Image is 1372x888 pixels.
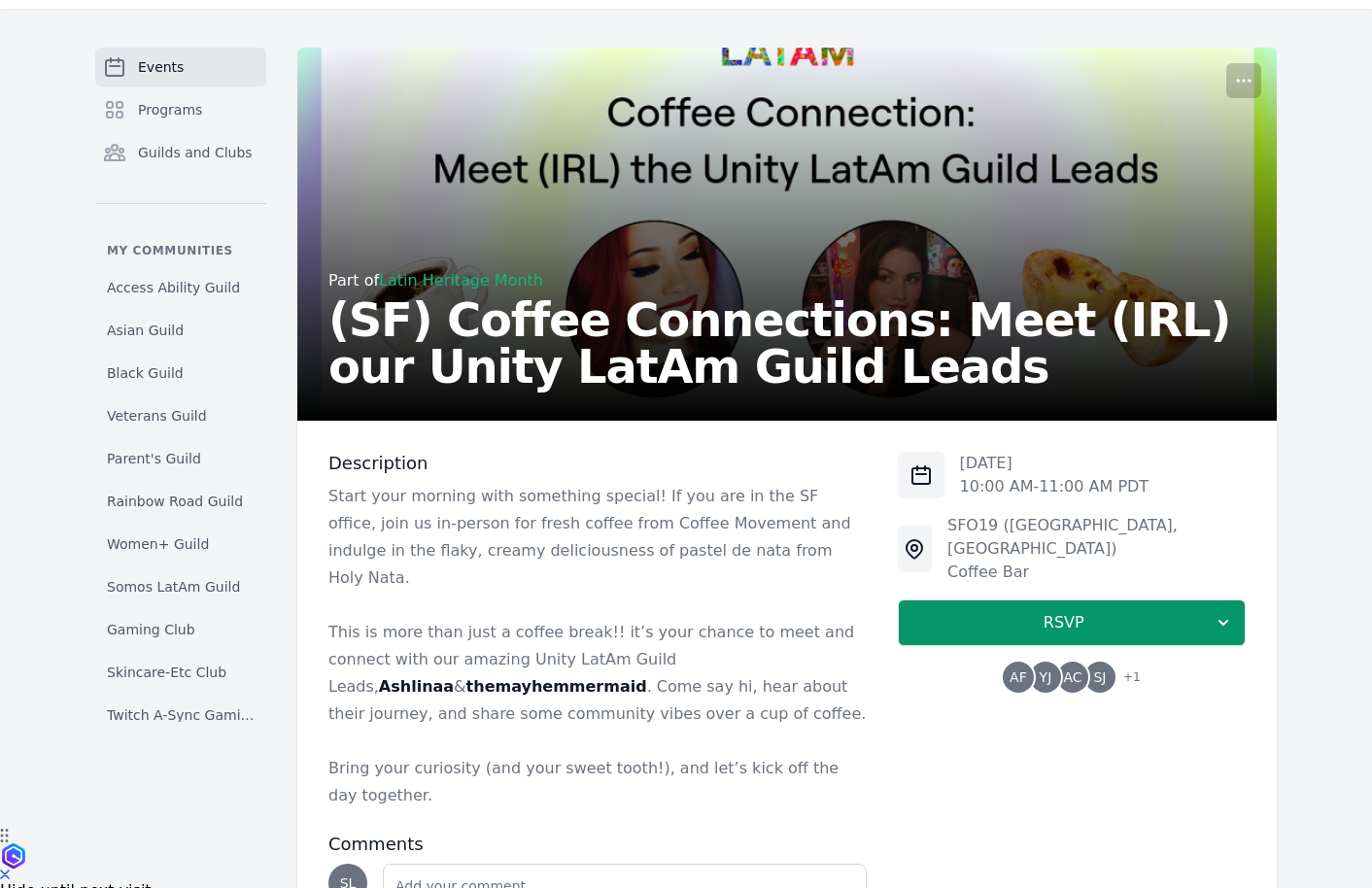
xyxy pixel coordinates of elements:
[95,569,266,604] a: Somos LatAm Guild
[328,452,867,475] h3: Description
[95,133,266,172] a: Guilds and Clubs
[1093,670,1106,684] span: SJ
[95,356,266,391] a: Black Guild
[95,90,266,129] a: Programs
[947,514,1246,561] div: SFO19 ([GEOGRAPHIC_DATA], [GEOGRAPHIC_DATA])
[328,833,867,856] h3: Comments
[107,492,243,511] span: Rainbow Road Guild
[466,677,647,696] strong: themayhemmermaid
[898,599,1246,646] button: RSVP
[95,484,266,519] a: Rainbow Road Guild
[107,278,240,297] span: Access Ability Guild
[107,406,207,426] span: Veterans Guild
[138,57,184,77] span: Events
[95,441,266,476] a: Parent's Guild
[138,143,253,162] span: Guilds and Clubs
[95,527,266,562] a: Women+ Guild
[379,271,543,290] a: Latin Heritage Month
[328,755,867,809] p: Bring your curiosity (and your sweet tooth!), and let’s kick off the day together.
[95,612,266,647] a: Gaming Club
[95,398,266,433] a: Veterans Guild
[95,313,266,348] a: Asian Guild
[95,655,266,690] a: Skincare-Etc Club
[107,449,201,468] span: Parent's Guild
[328,269,1246,292] div: Part of
[107,663,226,682] span: Skincare-Etc Club
[328,619,867,728] p: This is more than just a coffee break!! it’s your chance to meet and connect with our amazing Uni...
[328,296,1246,390] h2: (SF) Coffee Connections: Meet (IRL) our Unity LatAm Guild Leads
[914,611,1214,634] span: RSVP
[1040,670,1052,684] span: YJ
[1010,670,1027,684] span: AF
[328,483,867,592] p: Start your morning with something special! If you are in the SF office, join us in-person for fre...
[107,321,184,340] span: Asian Guild
[107,620,195,639] span: Gaming Club
[947,561,1246,584] div: Coffee Bar
[107,534,209,554] span: Women+ Guild
[107,363,184,383] span: Black Guild
[95,243,266,258] p: My communities
[95,698,266,733] a: Twitch A-Sync Gaming (TAG) Club
[95,270,266,305] a: Access Ability Guild
[95,48,266,722] nav: Sidebar
[107,705,255,725] span: Twitch A-Sync Gaming (TAG) Club
[1112,666,1141,693] span: + 1
[960,452,1149,475] p: [DATE]
[379,677,454,696] strong: Ashlinaa
[95,48,266,86] a: Events
[1063,670,1081,684] span: AC
[960,475,1149,498] p: 10:00 AM - 11:00 AM PDT
[107,577,240,597] span: Somos LatAm Guild
[138,100,202,120] span: Programs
